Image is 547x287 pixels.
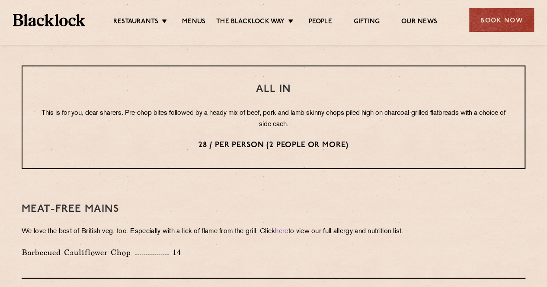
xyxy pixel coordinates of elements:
a: Restaurants [113,18,158,27]
a: Menus [182,18,205,27]
h3: All In [40,84,507,95]
a: People [308,18,332,27]
div: Book Now [469,8,534,32]
p: 14 [169,247,181,258]
p: This is for you, dear sharers. Pre-chop bites followed by a heady mix of beef, pork and lamb skin... [40,108,507,130]
p: We love the best of British veg, too. Especially with a lick of flame from the grill. Click to vi... [22,226,525,238]
a: The Blacklock Way [216,18,285,27]
a: here [275,228,288,235]
a: Gifting [354,18,380,27]
a: Our News [401,18,437,27]
p: 28 / per person (2 people or more) [40,140,507,151]
img: BL_Textured_Logo-footer-cropped.svg [13,14,85,26]
p: Barbecued Cauliflower Chop [22,246,135,259]
h3: Meat-Free mains [22,204,525,215]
